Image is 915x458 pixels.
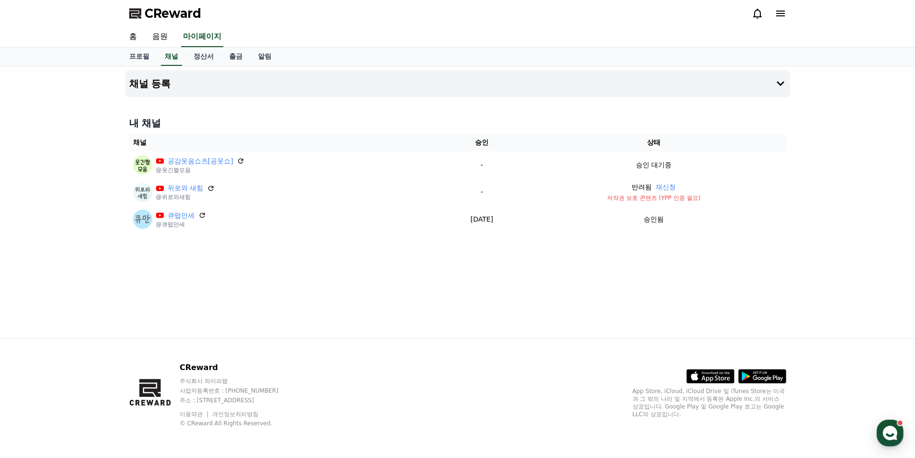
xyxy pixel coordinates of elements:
button: 재신청 [656,182,676,192]
p: - [446,160,518,170]
p: 주식회사 와이피랩 [180,377,297,385]
p: CReward [180,362,297,373]
p: @큐떱만세 [156,221,206,228]
p: 반려됨 [632,182,652,192]
p: 주소 : [STREET_ADDRESS] [180,396,297,404]
a: 정산서 [186,48,221,66]
p: 저작권 보호 콘텐츠 (YPP 인증 필요) [525,194,782,202]
th: 상태 [522,134,786,151]
p: - [446,187,518,197]
a: 위로와 새힘 [168,183,203,193]
p: [DATE] [446,214,518,224]
h4: 채널 등록 [129,78,171,89]
a: 이용약관 [180,411,210,418]
a: 큐떱만세 [168,210,195,221]
button: 채널 등록 [125,70,790,97]
p: © CReward All Rights Reserved. [180,420,297,427]
p: @위로와새힘 [156,193,215,201]
a: 개인정보처리방침 [212,411,258,418]
a: 홈 [122,27,145,47]
a: 공감웃음쇼츠[공웃쇼] [168,156,233,166]
a: 음원 [145,27,175,47]
a: 프로필 [122,48,157,66]
img: 위로와 새힘 [133,183,152,202]
img: 공감웃음쇼츠[공웃쇼] [133,155,152,174]
p: 승인 대기중 [636,160,671,170]
p: 승인됨 [644,214,664,224]
p: App Store, iCloud, iCloud Drive 및 iTunes Store는 미국과 그 밖의 나라 및 지역에서 등록된 Apple Inc.의 서비스 상표입니다. Goo... [633,387,786,418]
th: 승인 [442,134,522,151]
p: @웃긴짤모음 [156,166,245,174]
a: 채널 [161,48,182,66]
span: CReward [145,6,201,21]
th: 채널 [129,134,442,151]
a: CReward [129,6,201,21]
p: 사업자등록번호 : [PHONE_NUMBER] [180,387,297,395]
img: 큐떱만세 [133,210,152,229]
h4: 내 채널 [129,116,786,130]
a: 출금 [221,48,250,66]
a: 마이페이지 [181,27,223,47]
a: 알림 [250,48,279,66]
